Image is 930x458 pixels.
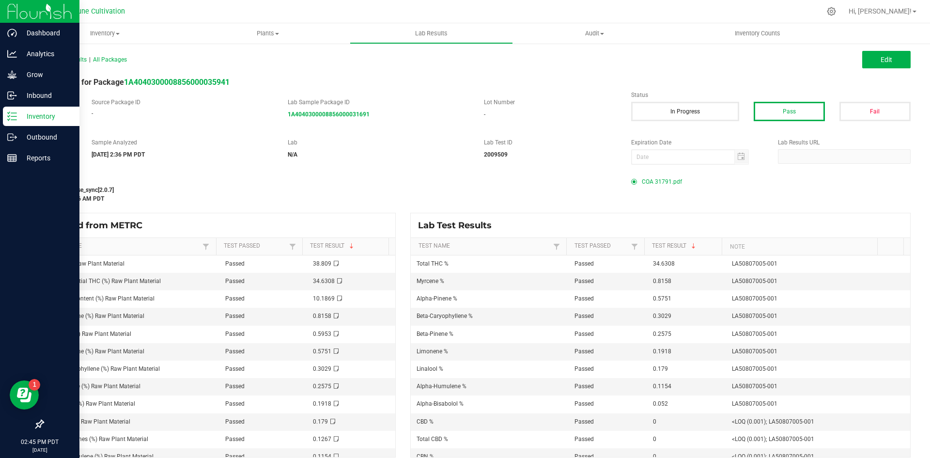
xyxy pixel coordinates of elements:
[574,348,594,355] span: Passed
[50,220,150,231] span: Synced from METRC
[513,29,676,38] span: Audit
[187,29,349,38] span: Plants
[732,365,777,372] span: LA50807005-001
[89,56,91,63] span: |
[732,418,814,425] span: <LOQ (0.001); LA50807005-001
[653,400,668,407] span: 0.052
[50,242,200,250] a: Test NameSortable
[574,242,629,250] a: Test PassedSortable
[225,313,245,319] span: Passed
[310,242,385,250] a: Test ResultSortable
[7,132,17,142] inline-svg: Outbound
[653,365,668,372] span: 0.179
[631,91,911,99] label: Status
[417,313,473,319] span: Beta-Caryophyllene %
[23,23,186,44] a: Inventory
[574,278,594,284] span: Passed
[653,260,675,267] span: 34.6308
[4,446,75,454] p: [DATE]
[49,278,161,284] span: Total Potential THC (%) Raw Plant Material
[17,90,75,101] p: Inbound
[653,331,671,337] span: 0.2575
[92,138,273,147] label: Sample Analyzed
[484,98,617,107] label: Lot Number
[17,111,75,122] p: Inventory
[43,174,617,183] label: Last Modified
[839,102,911,121] button: Fail
[551,240,562,253] a: Filter
[29,379,40,391] iframe: Resource center unread badge
[73,7,125,16] span: Dune Cultivation
[574,383,594,390] span: Passed
[653,295,671,302] span: 0.5751
[631,138,764,147] label: Expiration Date
[418,220,499,231] span: Lab Test Results
[186,23,350,44] a: Plants
[653,348,671,355] span: 0.1918
[574,313,594,319] span: Passed
[17,131,75,143] p: Outbound
[49,365,160,372] span: Beta-Caryophyllene (%) Raw Plant Material
[417,295,457,302] span: Alpha-Pinene %
[17,48,75,60] p: Analytics
[732,260,777,267] span: LA50807005-001
[17,69,75,80] p: Grow
[288,111,370,118] a: 1A4040300008856000031691
[287,240,298,253] a: Filter
[732,278,777,284] span: LA50807005-001
[43,78,230,87] span: Lab Result for Package
[49,331,131,337] span: Δ-9 THC (%) Raw Plant Material
[49,418,130,425] span: Linalool (%) Raw Plant Material
[417,418,434,425] span: CBD %
[225,295,245,302] span: Passed
[313,383,331,390] span: 0.2575
[23,29,186,38] span: Inventory
[224,242,287,250] a: Test PassedSortable
[7,28,17,38] inline-svg: Dashboard
[313,436,331,442] span: 0.1267
[653,418,656,425] span: 0
[49,436,148,442] span: Other Terpenes (%) Raw Plant Material
[652,242,718,250] a: Test ResultSortable
[732,313,777,319] span: LA50807005-001
[313,348,331,355] span: 0.5751
[4,438,75,446] p: 02:45 PM PDT
[49,383,140,390] span: Beta-Pinene (%) Raw Plant Material
[849,7,912,15] span: Hi, [PERSON_NAME]!
[49,295,155,302] span: Moisture Content (%) Raw Plant Material
[313,278,335,284] span: 34.6308
[93,56,127,63] span: All Packages
[313,295,335,302] span: 10.1869
[313,418,328,425] span: 0.179
[642,174,682,189] span: COA 31791.pdf
[49,313,144,319] span: Beta-Myrcene (%) Raw Plant Material
[225,365,245,372] span: Passed
[92,110,93,117] span: -
[124,78,230,87] a: 1A4040300008856000035941
[881,56,892,63] span: Edit
[732,331,777,337] span: LA50807005-001
[225,348,245,355] span: Passed
[653,383,671,390] span: 0.1154
[690,242,697,250] span: Sortable
[313,400,331,407] span: 0.1918
[862,51,911,68] button: Edit
[417,260,449,267] span: Total THC %
[7,111,17,121] inline-svg: Inventory
[484,138,617,147] label: Lab Test ID
[7,49,17,59] inline-svg: Analytics
[629,240,640,253] a: Filter
[417,383,466,390] span: Alpha-Humulene %
[417,436,448,442] span: Total CBD %
[574,418,594,425] span: Passed
[17,152,75,164] p: Reports
[350,23,513,44] a: Lab Results
[754,102,825,121] button: Pass
[225,400,245,407] span: Passed
[574,436,594,442] span: Passed
[417,365,443,372] span: Linalool %
[7,91,17,100] inline-svg: Inbound
[417,400,464,407] span: Alpha-Bisabolol %
[484,151,508,158] strong: 2009509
